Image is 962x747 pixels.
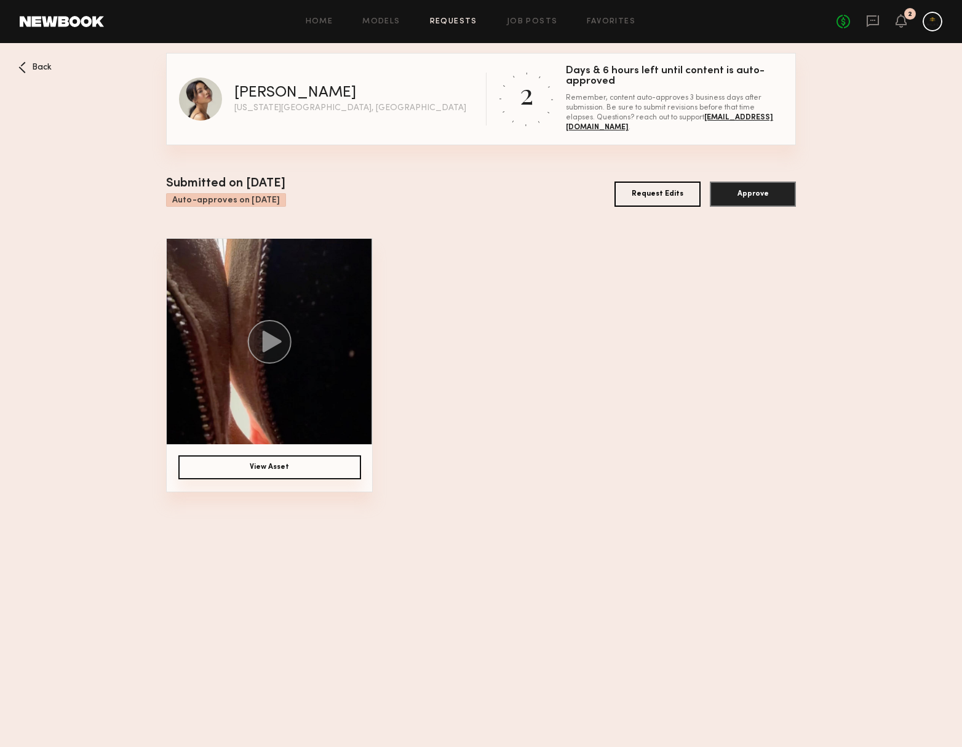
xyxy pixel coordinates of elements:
[306,18,333,26] a: Home
[507,18,558,26] a: Job Posts
[566,66,783,87] div: Days & 6 hours left until content is auto-approved
[614,182,701,207] button: Request Edits
[166,175,286,193] div: Submitted on [DATE]
[167,239,372,444] img: Asset
[520,74,533,112] div: 2
[362,18,400,26] a: Models
[178,455,361,479] button: View Asset
[179,78,222,121] img: Cindy N profile picture.
[710,182,796,207] button: Approve
[908,11,912,18] div: 2
[430,18,477,26] a: Requests
[166,193,286,207] div: Auto-approves on [DATE]
[234,104,466,113] div: [US_STATE][GEOGRAPHIC_DATA], [GEOGRAPHIC_DATA]
[566,93,783,132] div: Remember, content auto-approves 3 business days after submission. Be sure to submit revisions bef...
[32,63,52,72] span: Back
[587,18,635,26] a: Favorites
[234,86,356,101] div: [PERSON_NAME]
